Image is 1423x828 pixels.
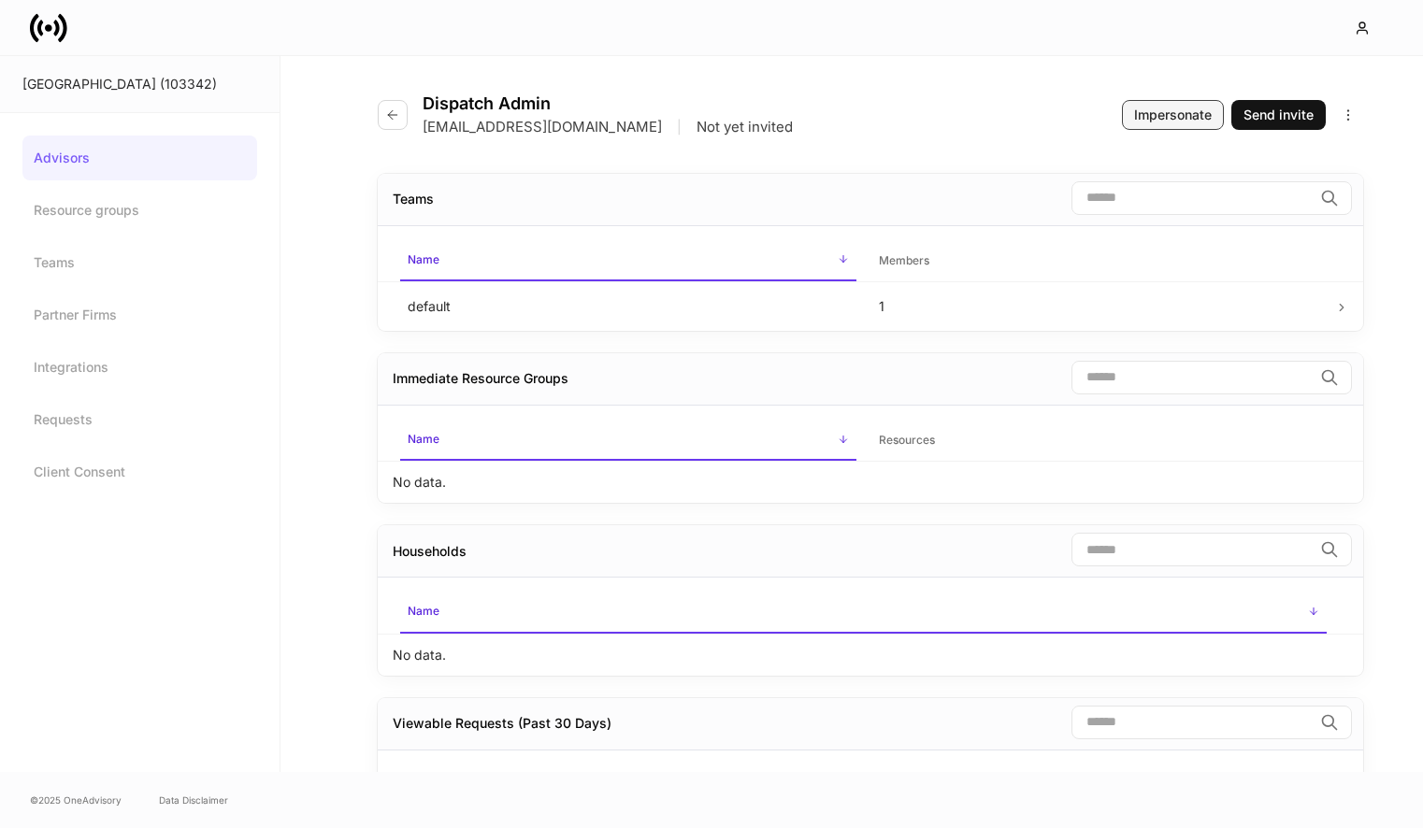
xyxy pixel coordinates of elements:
[22,188,257,233] a: Resource groups
[1134,106,1212,124] div: Impersonate
[423,93,793,114] h4: Dispatch Admin
[22,75,257,93] div: [GEOGRAPHIC_DATA] (103342)
[400,421,856,461] span: Name
[879,251,929,269] h6: Members
[871,242,1328,280] span: Members
[697,118,793,136] p: Not yet invited
[864,281,1335,331] td: 1
[393,473,446,492] p: No data.
[408,602,439,620] h6: Name
[393,190,434,208] div: Teams
[879,431,935,449] h6: Resources
[393,369,568,388] div: Immediate Resource Groups
[408,250,439,268] h6: Name
[1122,100,1224,130] button: Impersonate
[423,118,662,136] p: [EMAIL_ADDRESS][DOMAIN_NAME]
[408,430,439,448] h6: Name
[393,281,864,331] td: default
[393,714,611,733] div: Viewable Requests (Past 30 Days)
[22,136,257,180] a: Advisors
[871,421,1328,460] span: Resources
[1243,106,1314,124] div: Send invite
[677,118,682,136] p: |
[1231,100,1326,130] button: Send invite
[22,397,257,442] a: Requests
[400,241,856,281] span: Name
[400,592,1327,633] span: Name
[22,345,257,390] a: Integrations
[22,293,257,337] a: Partner Firms
[393,542,467,561] div: Households
[30,792,122,807] span: © 2025 OneAdvisory
[22,240,257,285] a: Teams
[393,646,446,664] p: No data.
[22,450,257,494] a: Client Consent
[159,792,228,807] a: Data Disclaimer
